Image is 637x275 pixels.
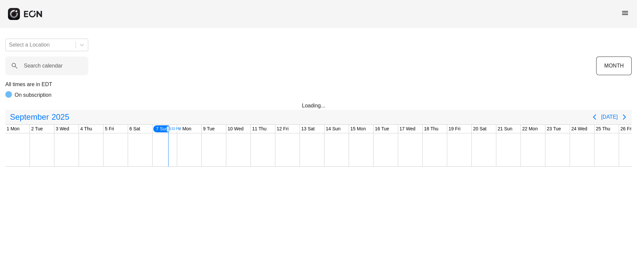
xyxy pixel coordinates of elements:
div: 11 Thu [251,125,268,133]
div: 21 Sun [496,125,514,133]
button: September2025 [6,110,73,124]
button: Previous page [588,110,601,124]
div: 10 Wed [226,125,245,133]
div: 24 Wed [570,125,589,133]
p: On subscription [15,91,51,99]
div: 15 Mon [349,125,367,133]
button: Next page [618,110,631,124]
div: 17 Wed [398,125,417,133]
span: menu [621,9,629,17]
div: 5 Fri [104,125,115,133]
span: 2025 [50,110,70,124]
div: 14 Sun [324,125,342,133]
div: 6 Sat [128,125,142,133]
div: 22 Mon [521,125,539,133]
label: Search calendar [24,62,63,70]
div: 20 Sat [472,125,488,133]
div: 19 Fri [447,125,462,133]
div: 9 Tue [202,125,216,133]
div: 16 Tue [374,125,390,133]
div: 25 Thu [595,125,611,133]
div: Loading... [302,102,335,110]
p: All times are in EDT [5,80,632,88]
div: 8 Mon [177,125,193,133]
div: 13 Sat [300,125,316,133]
div: 1 Mon [5,125,21,133]
div: 26 Fri [619,125,634,133]
div: 23 Tue [545,125,562,133]
div: 2 Tue [30,125,44,133]
div: 18 Thu [423,125,440,133]
button: [DATE] [601,111,618,123]
div: 4 Thu [79,125,94,133]
div: 7 Sun [153,125,172,133]
button: MONTH [596,57,632,75]
div: 3 Wed [54,125,70,133]
div: 12 Fri [275,125,290,133]
span: September [9,110,50,124]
